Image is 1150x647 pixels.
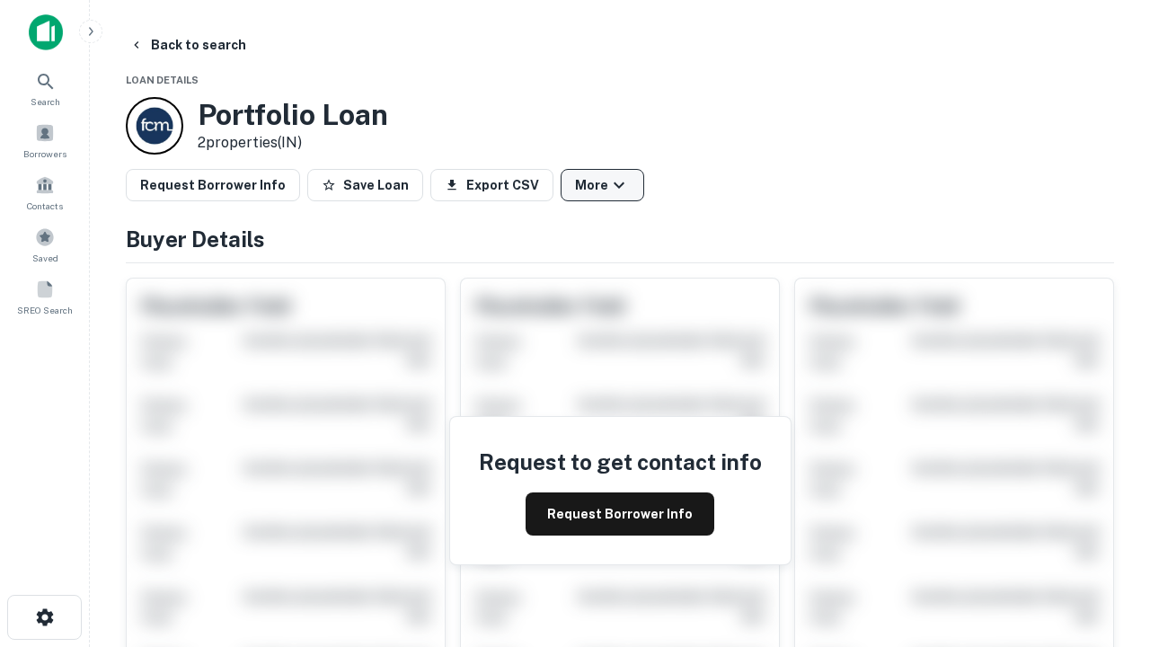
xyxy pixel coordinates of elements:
[1060,503,1150,589] iframe: Chat Widget
[126,169,300,201] button: Request Borrower Info
[126,75,199,85] span: Loan Details
[32,251,58,265] span: Saved
[29,14,63,50] img: capitalize-icon.png
[5,272,84,321] a: SREO Search
[307,169,423,201] button: Save Loan
[122,29,253,61] button: Back to search
[17,303,73,317] span: SREO Search
[198,132,388,154] p: 2 properties (IN)
[23,146,66,161] span: Borrowers
[198,98,388,132] h3: Portfolio Loan
[5,168,84,217] a: Contacts
[5,64,84,112] a: Search
[561,169,644,201] button: More
[5,220,84,269] a: Saved
[31,94,60,109] span: Search
[5,116,84,164] a: Borrowers
[27,199,63,213] span: Contacts
[479,446,762,478] h4: Request to get contact info
[430,169,553,201] button: Export CSV
[126,223,1114,255] h4: Buyer Details
[526,492,714,536] button: Request Borrower Info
